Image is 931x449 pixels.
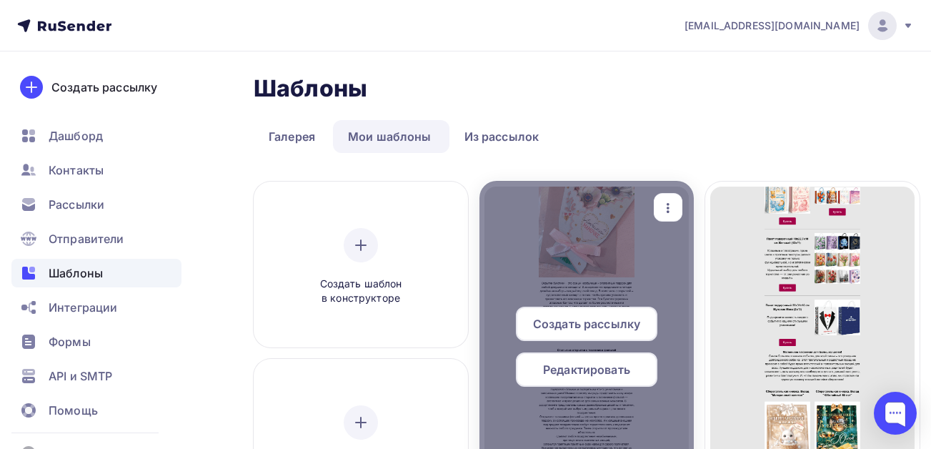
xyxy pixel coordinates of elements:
[11,327,181,356] a: Формы
[11,122,181,150] a: Дашборд
[449,120,554,153] a: Из рассылок
[49,265,103,282] span: Шаблоны
[11,156,181,184] a: Контакты
[333,120,447,153] a: Мои шаблоны
[49,127,103,144] span: Дашборд
[49,196,104,213] span: Рассылки
[49,230,124,247] span: Отправители
[293,277,429,306] span: Создать шаблон в конструкторе
[11,259,181,287] a: Шаблоны
[254,120,330,153] a: Галерея
[11,190,181,219] a: Рассылки
[11,224,181,253] a: Отправители
[49,402,98,419] span: Помощь
[684,19,860,33] span: [EMAIL_ADDRESS][DOMAIN_NAME]
[543,361,630,378] span: Редактировать
[533,315,640,332] span: Создать рассылку
[49,333,91,350] span: Формы
[49,299,117,316] span: Интеграции
[51,79,157,96] div: Создать рассылку
[49,162,104,179] span: Контакты
[49,367,112,385] span: API и SMTP
[254,74,367,103] h2: Шаблоны
[684,11,914,40] a: [EMAIL_ADDRESS][DOMAIN_NAME]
